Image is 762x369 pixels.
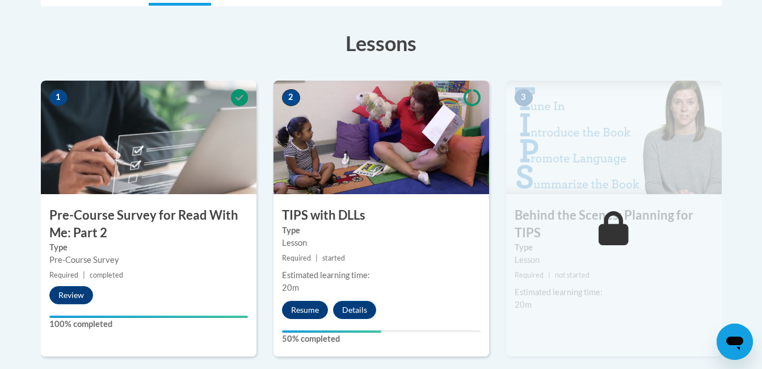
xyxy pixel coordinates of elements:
span: Required [49,271,78,279]
span: Required [282,254,311,262]
button: Details [333,301,376,319]
span: | [548,271,550,279]
span: 20m [515,300,532,309]
span: | [315,254,318,262]
img: Course Image [41,81,256,194]
img: Course Image [506,81,722,194]
div: Estimated learning time: [282,269,481,282]
span: 20m [282,283,299,292]
h3: TIPS with DLLs [273,207,489,224]
span: 1 [49,89,68,106]
h3: Behind the Scenes: Planning for TIPS [506,207,722,242]
span: not started [555,271,590,279]
label: 100% completed [49,318,248,330]
button: Review [49,286,93,304]
span: completed [90,271,123,279]
h3: Lessons [41,29,722,57]
div: Pre-Course Survey [49,254,248,266]
label: Type [515,241,713,254]
h3: Pre-Course Survey for Read With Me: Part 2 [41,207,256,242]
label: Type [49,241,248,254]
span: 3 [515,89,533,106]
label: 50% completed [282,333,481,345]
img: Course Image [273,81,489,194]
div: Your progress [282,330,381,333]
div: Your progress [49,316,248,318]
button: Resume [282,301,328,319]
span: | [83,271,85,279]
span: started [322,254,345,262]
span: 2 [282,89,300,106]
div: Lesson [282,237,481,249]
span: Required [515,271,544,279]
div: Lesson [515,254,713,266]
label: Type [282,224,481,237]
iframe: Button to launch messaging window [717,324,753,360]
div: Estimated learning time: [515,286,713,299]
